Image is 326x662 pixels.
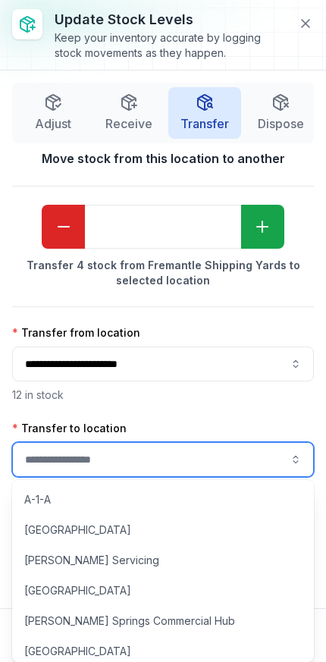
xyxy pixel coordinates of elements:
[24,644,131,659] span: [GEOGRAPHIC_DATA]
[105,115,152,133] span: Receive
[35,115,71,133] span: Adjust
[12,421,127,436] label: Transfer to location
[24,492,51,507] span: A-1-A
[24,583,131,598] span: [GEOGRAPHIC_DATA]
[12,149,314,168] strong: Move stock from this location to another
[168,87,241,139] button: Transfer
[24,613,235,629] span: [PERSON_NAME] Springs Commercial Hub
[180,115,229,133] span: Transfer
[55,9,277,30] h3: Update stock levels
[85,205,241,249] input: undefined-form-item-label
[12,258,314,288] strong: Transfer 4 stock from Fremantle Shipping Yards to selected location
[244,87,317,139] button: Dispose
[17,87,89,139] button: Adjust
[12,387,314,403] p: 12 in stock
[55,30,277,61] div: Keep your inventory accurate by logging stock movements as they happen.
[24,522,131,538] span: [GEOGRAPHIC_DATA]
[24,553,159,568] span: [PERSON_NAME] Servicing
[258,115,304,133] span: Dispose
[92,87,165,139] button: Receive
[12,325,140,340] label: Transfer from location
